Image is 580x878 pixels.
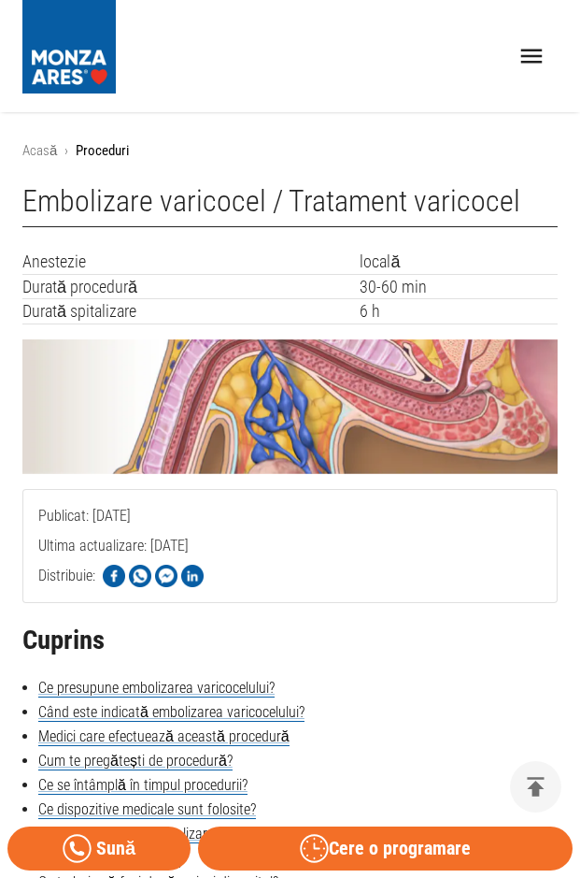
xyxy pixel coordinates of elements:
a: Sună [7,827,191,871]
span: Publicat: [DATE] [38,507,131,599]
h1: Embolizare varicocel / Tratament varicocel [22,184,558,227]
nav: breadcrumb [22,140,558,162]
img: Share on LinkedIn [181,565,204,587]
p: Proceduri [76,140,129,162]
td: Anestezie [22,250,360,274]
button: Cere o programare [198,827,573,871]
img: Share on WhatsApp [129,565,151,587]
td: Durată spitalizare [22,299,360,324]
span: Ultima actualizare: [DATE] [38,537,189,629]
img: Embolizare varicocel - tratament varicocel | MONZA ARES [22,339,558,474]
img: Share on Facebook [103,565,125,587]
button: open drawer [506,31,558,82]
a: Ce presupune embolizarea varicocelului? [38,679,275,698]
td: Durată procedură [22,274,360,299]
li: › [64,140,68,162]
p: Distribuie: [38,565,95,587]
td: 30-60 min [360,274,558,299]
a: Când este indicată embolizarea varicocelului? [38,703,304,722]
td: 6 h [360,299,558,324]
a: Ce se întâmplă în timpul procedurii? [38,776,248,795]
button: delete [510,761,561,813]
a: Ce dispozitive medicale sunt folosite? [38,800,256,819]
a: Medici care efectuează această procedură [38,727,290,746]
a: Acasă [22,142,57,159]
a: Cum te pregătești de procedură? [38,752,233,770]
h2: Cuprins [22,626,558,655]
td: locală [360,250,558,274]
img: Share on Facebook Messenger [155,565,177,587]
